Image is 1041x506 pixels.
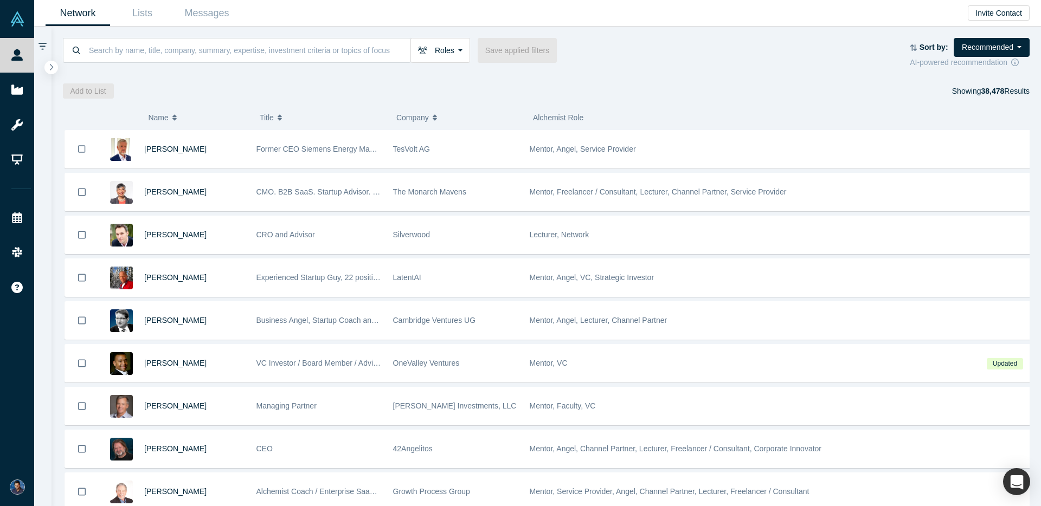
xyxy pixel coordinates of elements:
[63,83,114,99] button: Add to List
[393,145,430,153] span: TesVolt AG
[110,352,133,375] img: Juan Scarlett's Profile Image
[144,187,207,196] a: [PERSON_NAME]
[954,38,1030,57] button: Recommended
[10,479,25,495] img: Prayas Tiwari's Account
[110,267,133,289] img: Bruce Graham's Profile Image
[968,5,1030,21] button: Invite Contact
[393,230,430,239] span: Silverwood
[478,38,557,63] button: Save applied filters
[533,113,583,122] span: Alchemist Role
[65,387,99,425] button: Bookmark
[981,87,1030,95] span: Results
[144,487,207,496] a: [PERSON_NAME]
[393,359,460,367] span: OneValley Ventures
[65,302,99,339] button: Bookmark
[952,83,1030,99] div: Showing
[260,106,274,129] span: Title
[256,187,611,196] span: CMO. B2B SaaS. Startup Advisor. Non-Profit Leader. TEDx Speaker. Founding LP at How Women Invest.
[256,273,424,282] span: Experienced Startup Guy, 22 positive exits to date
[148,106,248,129] button: Name
[144,273,207,282] a: [PERSON_NAME]
[46,1,110,26] a: Network
[110,395,133,418] img: Steve King's Profile Image
[987,358,1023,369] span: Updated
[530,230,589,239] span: Lecturer, Network
[65,259,99,296] button: Bookmark
[256,145,490,153] span: Former CEO Siemens Energy Management Division of SIEMENS AG
[144,145,207,153] a: [PERSON_NAME]
[530,316,667,325] span: Mentor, Angel, Lecturer, Channel Partner
[88,37,410,63] input: Search by name, title, company, summary, expertise, investment criteria or topics of focus
[256,316,440,325] span: Business Angel, Startup Coach and best-selling author
[144,401,207,410] a: [PERSON_NAME]
[256,230,315,239] span: CRO and Advisor
[110,438,133,460] img: Chris H. Leeb's Profile Image
[144,359,207,367] a: [PERSON_NAME]
[530,401,596,410] span: Mentor, Faculty, VC
[256,487,513,496] span: Alchemist Coach / Enterprise SaaS & Ai Subscription Model Thought Leader
[65,173,99,211] button: Bookmark
[260,106,385,129] button: Title
[256,359,384,367] span: VC Investor / Board Member / Advisor
[144,444,207,453] a: [PERSON_NAME]
[110,481,133,503] img: Chuck DeVita's Profile Image
[410,38,470,63] button: Roles
[530,273,654,282] span: Mentor, Angel, VC, Strategic Investor
[144,230,207,239] a: [PERSON_NAME]
[65,216,99,254] button: Bookmark
[530,145,636,153] span: Mentor, Angel, Service Provider
[396,106,522,129] button: Company
[396,106,429,129] span: Company
[530,487,809,496] span: Mentor, Service Provider, Angel, Channel Partner, Lecturer, Freelancer / Consultant
[393,187,466,196] span: The Monarch Mavens
[65,130,99,168] button: Bookmark
[530,187,787,196] span: Mentor, Freelancer / Consultant, Lecturer, Channel Partner, Service Provider
[530,444,822,453] span: Mentor, Angel, Channel Partner, Lecturer, Freelancer / Consultant, Corporate Innovator
[393,401,517,410] span: [PERSON_NAME] Investments, LLC
[393,273,421,282] span: LatentAI
[148,106,168,129] span: Name
[144,316,207,325] a: [PERSON_NAME]
[110,181,133,204] img: Sonya Pelia's Profile Image
[256,444,273,453] span: CEO
[110,309,133,332] img: Martin Giese's Profile Image
[910,57,1030,68] div: AI-powered recommendation
[110,224,133,246] img: Alexander Shartsis's Profile Image
[175,1,239,26] a: Messages
[530,359,568,367] span: Mentor, VC
[393,444,433,453] span: 42Angelitos
[981,87,1004,95] strong: 38,478
[256,401,317,410] span: Managing Partner
[110,138,133,161] img: Ralf Christian's Profile Image
[920,43,948,51] strong: Sort by:
[393,487,470,496] span: Growth Process Group
[10,11,25,27] img: Alchemist Vault Logo
[393,316,476,325] span: Cambridge Ventures UG
[65,430,99,468] button: Bookmark
[65,345,99,382] button: Bookmark
[110,1,175,26] a: Lists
